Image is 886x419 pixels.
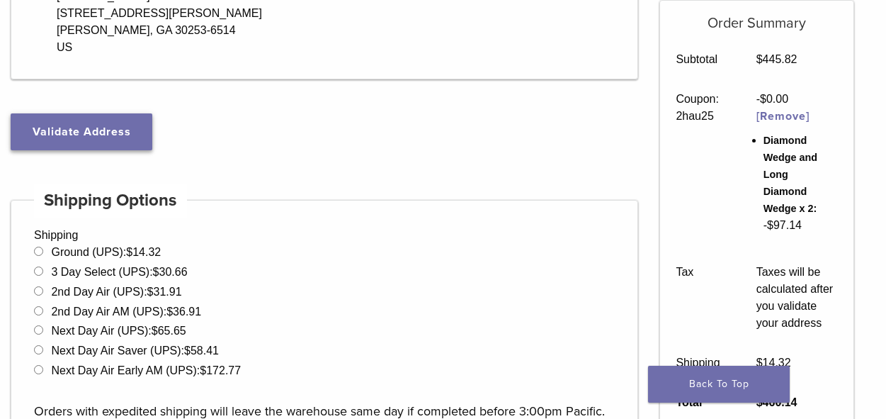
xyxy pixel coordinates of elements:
[166,306,201,318] bdi: 36.91
[51,246,161,258] label: Ground (UPS):
[756,357,791,369] bdi: 14.32
[51,364,241,376] label: Next Day Air Early AM (UPS):
[767,219,773,231] span: $
[184,345,191,357] span: $
[200,364,241,376] bdi: 172.77
[152,325,186,337] bdi: 65.65
[763,219,802,231] span: - 97.14
[660,1,853,32] h5: Order Summary
[51,266,187,278] label: 3 Day Select (UPS):
[760,93,788,105] span: 0.00
[147,286,154,298] span: $
[153,266,159,278] span: $
[152,325,158,337] span: $
[11,113,152,150] button: Validate Address
[147,286,182,298] bdi: 31.91
[126,246,161,258] bdi: 14.32
[756,357,763,369] span: $
[756,396,763,408] span: $
[740,252,853,343] td: Taxes will be calculated after you validate your address
[51,325,186,337] label: Next Day Air (UPS):
[184,345,219,357] bdi: 58.41
[660,40,740,79] th: Subtotal
[51,345,219,357] label: Next Day Air Saver (UPS):
[200,364,206,376] span: $
[763,135,818,214] span: Diamond Wedge and Long Diamond Wedge x 2:
[756,396,797,408] bdi: 460.14
[648,366,790,403] a: Back To Top
[51,306,201,318] label: 2nd Day Air AM (UPS):
[126,246,132,258] span: $
[660,343,740,383] th: Shipping
[756,53,797,65] bdi: 445.82
[756,109,810,123] a: Remove 2hau25 coupon
[660,252,740,343] th: Tax
[740,79,853,252] td: -
[760,93,766,105] span: $
[166,306,173,318] span: $
[51,286,181,298] label: 2nd Day Air (UPS):
[34,184,187,218] h4: Shipping Options
[153,266,188,278] bdi: 30.66
[756,53,763,65] span: $
[660,79,740,252] th: Coupon: 2hau25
